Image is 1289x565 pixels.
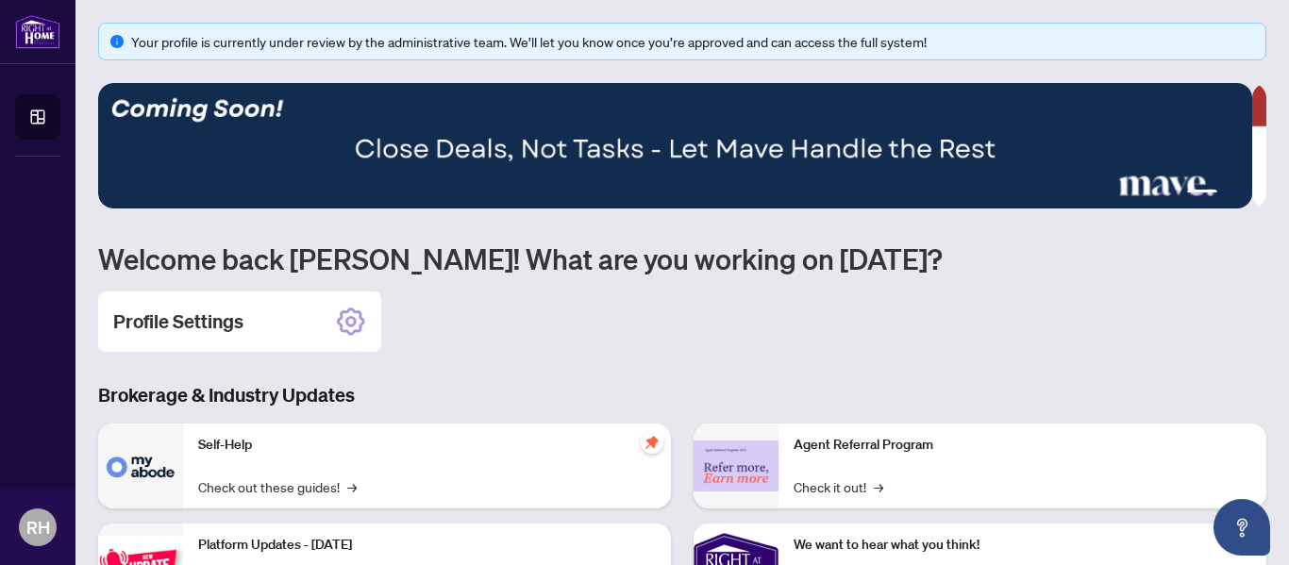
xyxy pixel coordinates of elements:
[98,83,1252,208] img: Slide 2
[98,241,1266,276] h1: Welcome back [PERSON_NAME]! What are you working on [DATE]?
[347,476,357,497] span: →
[113,308,243,335] h2: Profile Settings
[98,424,183,508] img: Self-Help
[15,14,60,49] img: logo
[131,31,1254,52] div: Your profile is currently under review by the administrative team. We’ll let you know once you’re...
[794,435,1251,456] p: Agent Referral Program
[1214,499,1270,556] button: Open asap
[794,476,883,497] a: Check it out!→
[110,35,124,48] span: info-circle
[1172,190,1180,197] button: 2
[26,514,50,540] span: RH
[1225,190,1232,197] button: 4
[198,476,357,497] a: Check out these guides!→
[1157,190,1164,197] button: 1
[198,435,656,456] p: Self-Help
[874,476,883,497] span: →
[198,535,656,556] p: Platform Updates - [DATE]
[641,431,663,454] span: pushpin
[1187,190,1217,197] button: 3
[1240,190,1247,197] button: 5
[794,535,1251,556] p: We want to hear what you think!
[98,382,1266,408] h3: Brokerage & Industry Updates
[694,440,778,492] img: Agent Referral Program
